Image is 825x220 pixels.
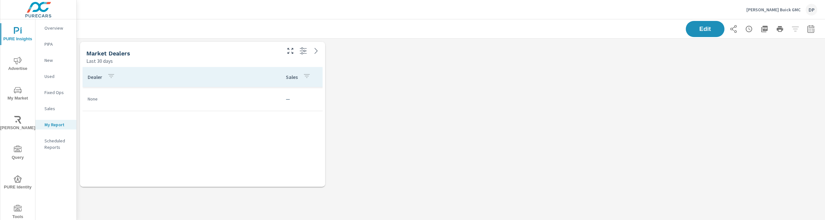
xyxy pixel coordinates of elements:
p: Fixed Ops [44,89,71,96]
div: PIPA [35,39,76,49]
p: None [88,96,276,102]
button: "Export Report to PDF" [758,23,771,35]
h5: Market Dealers [86,50,130,57]
p: [PERSON_NAME] Buick GMC [746,7,801,13]
p: Used [44,73,71,80]
span: PURE Identity [2,175,33,191]
p: Dealer [88,74,102,80]
span: [PERSON_NAME] [2,116,33,132]
p: PIPA [44,41,71,47]
button: Edit [686,21,724,37]
p: Last 30 days [86,57,113,65]
p: My Report [44,121,71,128]
button: Select Date Range [804,23,817,35]
p: Sales [44,105,71,112]
span: PURE Insights [2,27,33,43]
button: Share Report [727,23,740,35]
div: New [35,55,76,65]
div: Fixed Ops [35,88,76,97]
div: DP [806,4,817,15]
div: Sales [35,104,76,113]
a: See more details in report [311,46,321,56]
span: My Market [2,86,33,102]
span: Advertise [2,57,33,72]
p: New [44,57,71,63]
div: Used [35,72,76,81]
div: Scheduled Reports [35,136,76,152]
p: — [286,95,375,103]
p: Overview [44,25,71,31]
button: Print Report [773,23,786,35]
button: Make Fullscreen [285,46,296,56]
p: Scheduled Reports [44,138,71,150]
div: My Report [35,120,76,129]
div: Overview [35,23,76,33]
p: Sales [286,74,298,80]
span: Query [2,146,33,161]
span: Edit [692,26,718,32]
